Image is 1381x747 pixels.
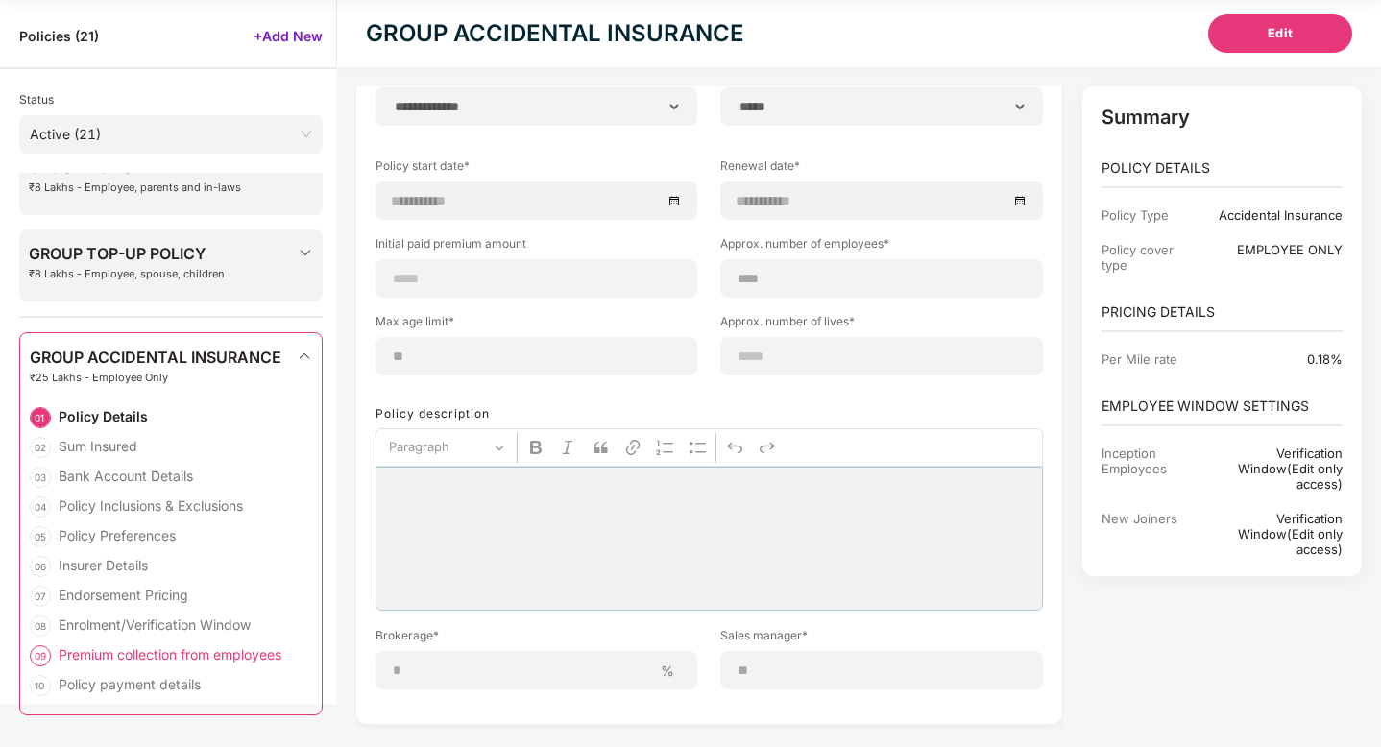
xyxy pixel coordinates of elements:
[30,496,51,518] div: 04
[1102,301,1344,323] p: PRICING DETAILS
[29,158,241,176] span: GROUP TOP UP EP
[376,157,697,181] label: Policy start date*
[1268,24,1294,43] span: Edit
[720,627,1042,651] label: Sales manager*
[30,349,281,366] span: GROUP ACCIDENTAL INSURANCE
[376,467,1043,611] div: Rich Text Editor, main
[29,268,225,280] span: ₹8 Lakhs - Employee, spouse, children
[1102,207,1202,223] div: Policy Type
[376,406,490,421] label: Policy description
[29,245,225,262] span: GROUP TOP-UP POLICY
[1201,351,1343,367] div: 0.18%
[59,407,148,425] div: Policy Details
[1102,351,1202,367] div: Per Mile rate
[366,16,744,51] div: GROUP ACCIDENTAL INSURANCE
[1102,446,1202,492] div: Inception Employees
[30,526,51,547] div: 05
[389,436,489,459] span: Paragraph
[297,349,312,364] img: svg+xml;base64,PHN2ZyBpZD0iRHJvcGRvd24tMzJ4MzIiIHhtbG5zPSJodHRwOi8vd3d3LnczLm9yZy8yMDAwL3N2ZyIgd2...
[1102,396,1344,417] p: EMPLOYEE WINDOW SETTINGS
[653,662,682,680] span: %
[30,407,51,428] div: 01
[1102,242,1202,273] div: Policy cover type
[254,27,323,45] span: +Add New
[30,645,51,666] div: 09
[1102,106,1344,129] p: Summary
[298,245,313,260] img: svg+xml;base64,PHN2ZyBpZD0iRHJvcGRvd24tMzJ4MzIiIHhtbG5zPSJodHRwOi8vd3d3LnczLm9yZy8yMDAwL3N2ZyIgd2...
[19,92,54,107] span: Status
[1201,207,1343,223] div: Accidental Insurance
[30,586,51,607] div: 07
[30,372,281,384] span: ₹25 Lakhs - Employee Only
[720,313,1042,337] label: Approx. number of lives*
[1102,157,1344,179] p: POLICY DETAILS
[19,27,99,45] span: Policies ( 21 )
[59,675,201,693] div: Policy payment details
[30,120,312,149] span: Active (21)
[30,467,51,488] div: 03
[376,313,697,337] label: Max age limit*
[59,437,137,455] div: Sum Insured
[59,556,148,574] div: Insurer Details
[30,615,51,637] div: 08
[59,467,193,485] div: Bank Account Details
[720,157,1042,181] label: Renewal date*
[1201,511,1343,557] div: Verification Window(Edit only access)
[30,556,51,577] div: 06
[380,433,513,463] button: Paragraph
[59,615,251,634] div: Enrolment/Verification Window
[59,496,243,515] div: Policy Inclusions & Exclusions
[59,526,176,544] div: Policy Preferences
[376,627,697,651] label: Brokerage*
[59,645,281,663] div: Premium collection from employees
[720,235,1042,259] label: Approx. number of employees*
[29,181,241,194] span: ₹8 Lakhs - Employee, parents and in-laws
[1208,14,1352,53] button: Edit
[30,675,51,696] div: 10
[376,235,697,259] label: Initial paid premium amount
[1201,446,1343,492] div: Verification Window(Edit only access)
[1201,242,1343,257] div: EMPLOYEE ONLY
[59,586,188,604] div: Endorsement Pricing
[30,437,51,458] div: 02
[376,428,1043,467] div: Editor toolbar
[1102,511,1202,557] div: New Joiners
